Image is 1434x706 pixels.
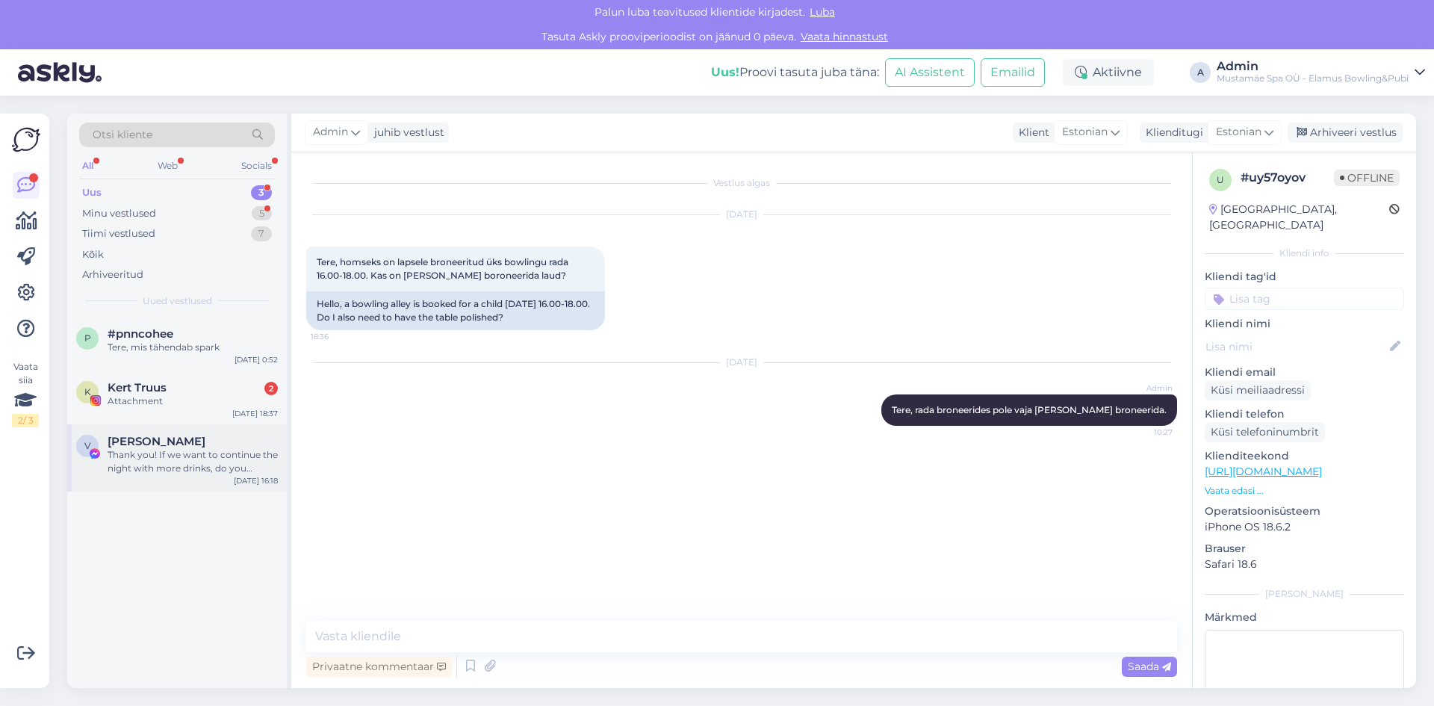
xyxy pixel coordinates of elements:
span: Offline [1334,170,1400,186]
p: Vaata edasi ... [1205,484,1404,498]
p: Kliendi nimi [1205,316,1404,332]
div: Attachment [108,394,278,408]
input: Lisa tag [1205,288,1404,310]
span: K [84,386,91,397]
p: Kliendi tag'id [1205,269,1404,285]
div: Arhiveeritud [82,267,143,282]
p: iPhone OS 18.6.2 [1205,519,1404,535]
p: Klienditeekond [1205,448,1404,464]
div: Tere, mis tähendab spark [108,341,278,354]
span: 10:27 [1117,427,1173,438]
span: 18:36 [311,331,367,342]
span: Admin [1117,383,1173,394]
div: [DATE] [306,356,1177,369]
a: [URL][DOMAIN_NAME] [1205,465,1322,478]
div: [GEOGRAPHIC_DATA], [GEOGRAPHIC_DATA] [1209,202,1389,233]
div: Vestlus algas [306,176,1177,190]
span: u [1217,174,1224,185]
img: Askly Logo [12,126,40,154]
p: Safari 18.6 [1205,557,1404,572]
div: Proovi tasuta juba täna: [711,64,879,81]
div: Socials [238,156,275,176]
div: Küsi meiliaadressi [1205,380,1311,400]
span: Otsi kliente [93,127,152,143]
div: Aktiivne [1063,59,1154,86]
span: Saada [1128,660,1171,673]
div: 2 [264,382,278,395]
div: juhib vestlust [368,125,444,140]
div: # uy57oyov [1241,169,1334,187]
div: [DATE] 18:37 [232,408,278,419]
div: Hello, a bowling alley is booked for a child [DATE] 16.00-18.00. Do I also need to have the table... [306,291,605,330]
a: Vaata hinnastust [796,30,893,43]
div: Klienditugi [1140,125,1203,140]
div: Uus [82,185,102,200]
span: #pnncohee [108,327,173,341]
span: Uued vestlused [143,294,212,308]
div: All [79,156,96,176]
p: Kliendi telefon [1205,406,1404,422]
div: 2 / 3 [12,414,39,427]
p: Operatsioonisüsteem [1205,504,1404,519]
a: AdminMustamäe Spa OÜ - Elamus Bowling&Pubi [1217,61,1425,84]
div: Admin [1217,61,1409,72]
span: Vica Katona [108,435,205,448]
div: Mustamäe Spa OÜ - Elamus Bowling&Pubi [1217,72,1409,84]
b: Uus! [711,65,739,79]
div: Thank you! If we want to continue the night with more drinks, do you recommend booking a table in... [108,448,278,475]
div: Klient [1013,125,1049,140]
span: Estonian [1216,124,1261,140]
div: 7 [251,226,272,241]
div: Vaata siia [12,360,39,427]
div: Privaatne kommentaar [306,657,452,677]
p: Kliendi email [1205,365,1404,380]
p: Märkmed [1205,610,1404,625]
span: Kert Truus [108,381,167,394]
span: p [84,332,91,344]
div: Arhiveeri vestlus [1288,123,1403,143]
button: AI Assistent [885,58,975,87]
p: Brauser [1205,541,1404,557]
div: 3 [251,185,272,200]
div: A [1190,62,1211,83]
div: 5 [252,206,272,221]
div: [DATE] 0:52 [235,354,278,365]
div: Web [155,156,181,176]
span: Admin [313,124,348,140]
div: [DATE] 16:18 [234,475,278,486]
input: Lisa nimi [1205,338,1387,355]
div: [DATE] [306,208,1177,221]
div: Kõik [82,247,104,262]
div: Minu vestlused [82,206,156,221]
div: [PERSON_NAME] [1205,587,1404,601]
span: V [84,440,90,451]
div: Tiimi vestlused [82,226,155,241]
span: Tere, rada broneerides pole vaja [PERSON_NAME] broneerida. [892,404,1167,415]
div: Küsi telefoninumbrit [1205,422,1325,442]
span: Luba [805,5,839,19]
div: Kliendi info [1205,247,1404,260]
span: Estonian [1062,124,1108,140]
button: Emailid [981,58,1045,87]
span: Tere, homseks on lapsele broneeritud üks bowlingu rada 16.00-18.00. Kas on [PERSON_NAME] boroneer... [317,256,571,281]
